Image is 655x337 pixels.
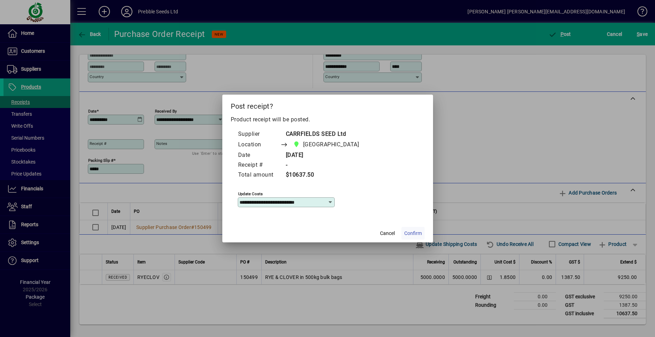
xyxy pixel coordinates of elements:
span: Confirm [404,230,422,237]
button: Confirm [401,227,425,240]
span: [GEOGRAPHIC_DATA] [303,140,359,149]
p: Product receipt will be posted. [231,115,425,124]
td: - [281,160,373,170]
td: CARRFIELDS SEED Ltd [281,129,373,139]
mat-label: Update costs [238,191,263,196]
td: Total amount [238,170,281,180]
h2: Post receipt? [222,95,433,115]
span: Cancel [380,230,395,237]
td: Date [238,151,281,160]
td: $10637.50 [281,170,373,180]
td: Location [238,139,281,151]
span: CHRISTCHURCH [292,140,362,150]
td: [DATE] [281,151,373,160]
td: Receipt # [238,160,281,170]
button: Cancel [376,227,399,240]
td: Supplier [238,129,281,139]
